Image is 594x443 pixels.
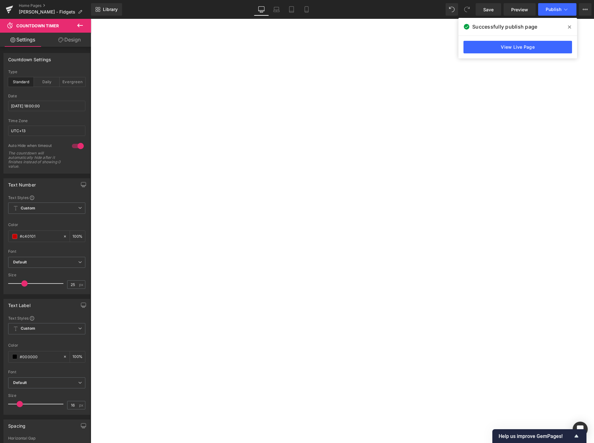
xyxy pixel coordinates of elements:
[499,432,580,440] button: Show survey - Help us improve GemPages!
[472,23,537,30] span: Successfully publish page
[483,6,494,13] span: Save
[8,119,85,123] div: Time Zone
[8,370,85,374] div: Font
[19,9,75,14] span: [PERSON_NAME] - Fidgets
[8,420,25,429] div: Spacing
[546,7,561,12] span: Publish
[19,3,91,8] a: Home Pages
[13,380,27,386] i: Default
[60,77,85,87] div: Evergreen
[8,77,34,87] div: Standard
[538,3,576,16] button: Publish
[299,3,314,16] a: Mobile
[504,3,536,16] a: Preview
[20,353,60,360] input: Color
[8,343,85,348] div: Color
[20,233,60,240] input: Color
[8,70,85,74] div: Type
[573,422,588,437] div: Open Intercom Messenger
[8,195,85,200] div: Text Styles
[70,231,85,242] div: %
[21,206,35,211] b: Custom
[8,299,30,308] div: Text Label
[446,3,458,16] button: Undo
[34,77,60,87] div: Daily
[8,179,36,187] div: Text Number
[269,3,284,16] a: Laptop
[254,3,269,16] a: Desktop
[8,53,51,62] div: Countdown Settings
[8,143,66,150] div: Auto Hide when timeout
[47,33,92,47] a: Design
[463,41,572,53] a: View Live Page
[79,283,84,287] span: px
[284,3,299,16] a: Tablet
[8,223,85,227] div: Color
[499,433,573,439] span: Help us improve GemPages!
[70,351,85,362] div: %
[8,273,85,277] div: Size
[8,249,85,254] div: Font
[8,316,85,321] div: Text Styles
[579,3,591,16] button: More
[511,6,528,13] span: Preview
[79,403,84,407] span: px
[21,326,35,331] b: Custom
[91,3,122,16] a: New Library
[8,436,85,440] div: Horizontal Gap
[461,3,473,16] button: Redo
[103,7,118,12] span: Library
[13,260,27,265] i: Default
[8,94,85,98] div: Date
[16,23,59,28] span: Countdown Timer
[8,393,85,398] div: Size
[8,151,65,169] div: The countdown will automatically hide after it finishes instead of showing 0 value.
